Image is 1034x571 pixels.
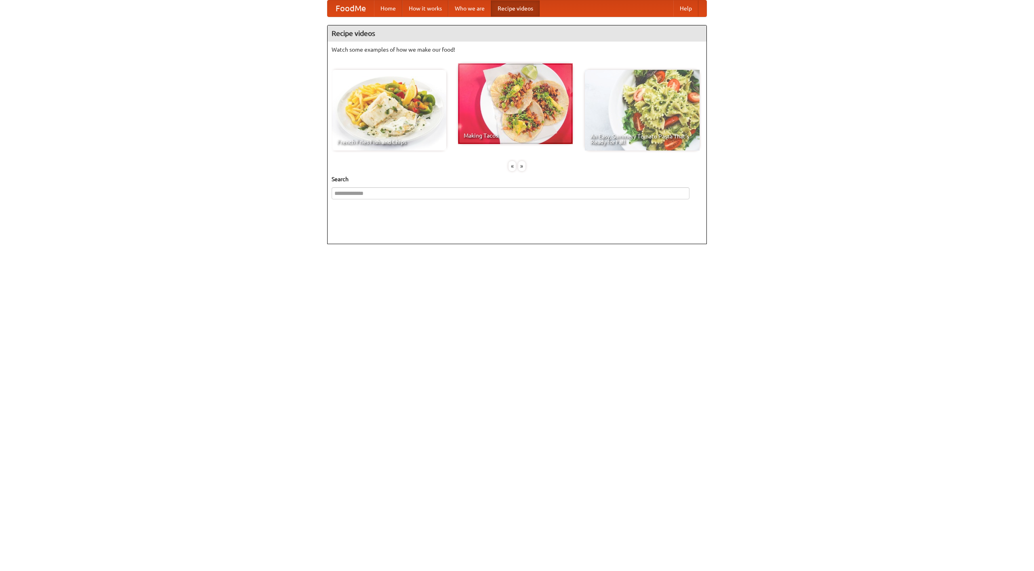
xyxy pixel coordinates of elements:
[337,139,441,145] span: French Fries Fish and Chips
[332,46,702,54] p: Watch some examples of how we make our food!
[332,175,702,183] h5: Search
[332,70,446,151] a: French Fries Fish and Chips
[328,25,706,42] h4: Recipe videos
[374,0,402,17] a: Home
[448,0,491,17] a: Who we are
[464,133,567,138] span: Making Tacos
[518,161,525,171] div: »
[458,63,573,144] a: Making Tacos
[673,0,698,17] a: Help
[328,0,374,17] a: FoodMe
[402,0,448,17] a: How it works
[509,161,516,171] div: «
[585,70,700,151] a: An Easy, Summery Tomato Pasta That's Ready for Fall
[491,0,540,17] a: Recipe videos
[591,134,694,145] span: An Easy, Summery Tomato Pasta That's Ready for Fall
